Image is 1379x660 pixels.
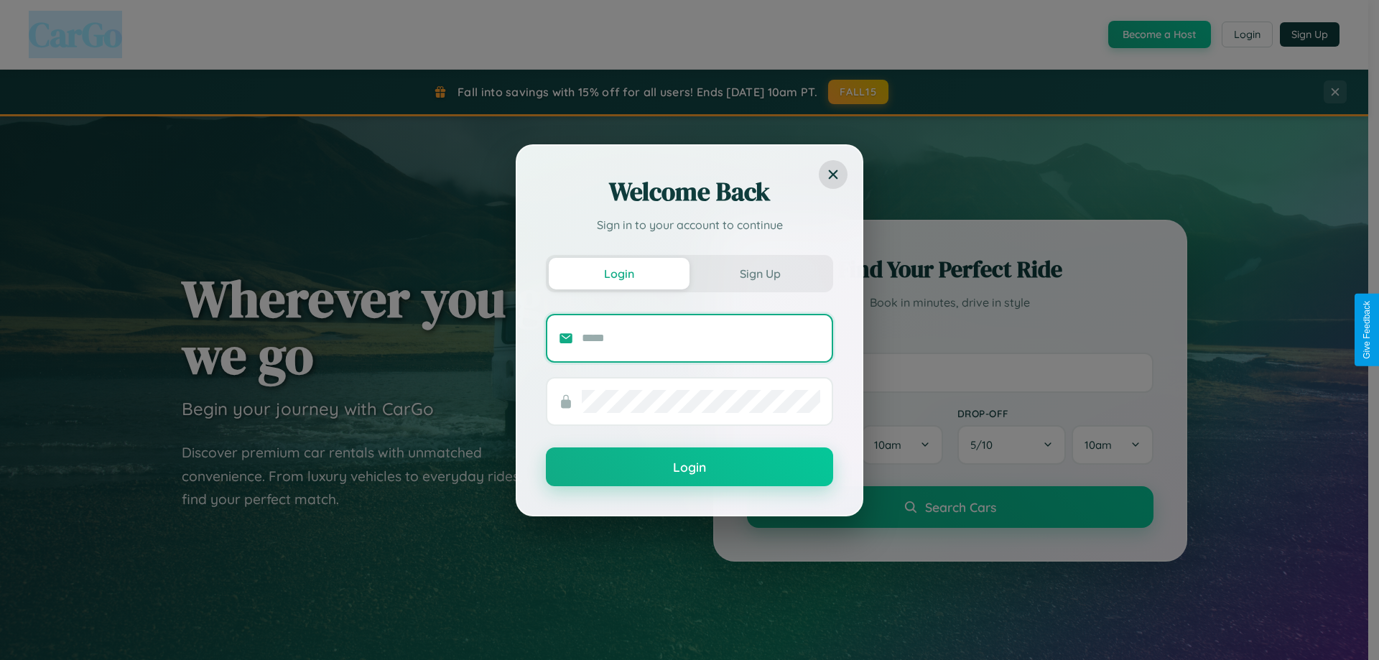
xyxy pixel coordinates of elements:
[1362,301,1372,359] div: Give Feedback
[546,216,833,233] p: Sign in to your account to continue
[549,258,689,289] button: Login
[546,447,833,486] button: Login
[689,258,830,289] button: Sign Up
[546,175,833,209] h2: Welcome Back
